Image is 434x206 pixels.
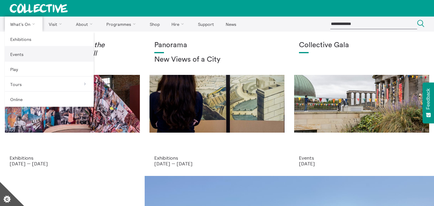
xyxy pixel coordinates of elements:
p: [DATE] — [DATE] [154,161,280,166]
a: Shop [144,17,165,32]
a: What's On [5,17,42,32]
a: News [220,17,241,32]
a: Hire [166,17,192,32]
a: Programmes [101,17,143,32]
a: Visit [44,17,70,32]
p: [DATE] [299,161,424,166]
a: About [71,17,100,32]
a: Collective Gala 2023. Image credit Sally Jubb. Collective Gala Events [DATE] [289,32,434,176]
p: Events [299,155,424,161]
a: Support [193,17,219,32]
h2: New Views of a City [154,56,280,64]
p: Exhibitions [154,155,280,161]
a: Tours [5,77,94,92]
button: Feedback - Show survey [423,82,434,123]
a: Events [5,47,94,62]
h1: Collective Gala [299,41,424,50]
a: Online [5,92,94,107]
p: Exhibitions [10,155,135,161]
p: [DATE] — [DATE] [10,161,135,166]
a: Play [5,62,94,77]
h1: Panorama [154,41,280,50]
a: Collective Panorama June 2025 small file 8 Panorama New Views of a City Exhibitions [DATE] — [DATE] [145,32,289,176]
a: Exhibitions [5,32,94,47]
span: Feedback [426,88,431,109]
